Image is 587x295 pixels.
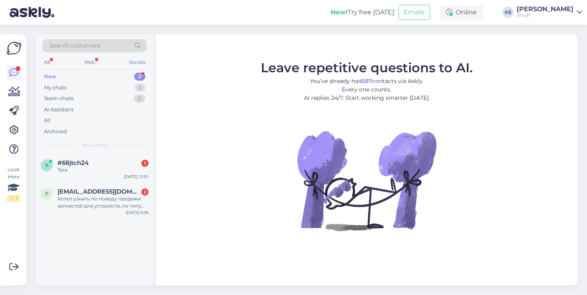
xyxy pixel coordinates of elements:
[58,188,141,195] span: Pop.sergei2007@gmail.com
[58,195,149,210] div: Хотел узнать по поводу продажи запчастей для устройств..по типу экрана на телефон, чтобы без само...
[295,109,438,252] img: No Chat active
[440,5,483,20] div: Online
[44,95,73,103] div: Team chats
[135,84,145,92] div: 5
[127,57,147,67] div: Socials
[44,84,67,92] div: My chats
[58,159,89,166] span: #68jtch24
[124,174,149,180] div: [DATE] 13:50
[82,142,107,149] span: New chats
[517,6,573,12] div: [PERSON_NAME]
[134,73,145,81] div: 2
[44,128,67,136] div: Archived
[44,117,51,125] div: All
[517,12,573,19] div: iProff
[517,6,582,19] a: [PERSON_NAME]iProff
[502,7,514,18] div: KE
[134,95,145,103] div: 0
[261,60,473,75] span: Leave repetitive questions to AI.
[50,42,100,50] span: Search customers
[42,57,52,67] div: All
[45,191,49,197] span: P
[399,5,430,20] button: Emails
[83,57,97,67] div: Web
[58,166,149,174] div: Tere
[6,41,22,56] img: Askly Logo
[46,162,48,168] span: 6
[141,160,149,167] div: 1
[331,8,395,17] div: Try free [DATE]:
[6,166,21,202] div: Look Here
[44,106,73,114] div: AI Assistant
[141,188,149,196] div: 2
[362,77,372,85] b: 587
[261,77,473,102] p: You’ve already had contacts via Askly. Every one counts. AI replies 24/7. Start working smarter [...
[6,195,21,202] div: 2 / 3
[126,210,149,216] div: [DATE] 6:36
[331,8,348,16] b: New!
[44,73,56,81] div: New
